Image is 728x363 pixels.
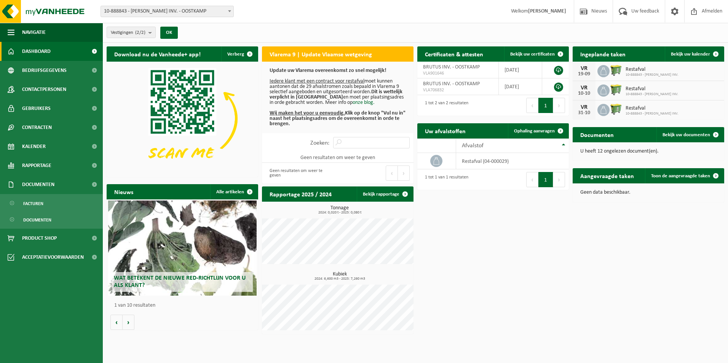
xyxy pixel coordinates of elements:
[665,46,723,62] a: Bekijk uw kalender
[538,98,553,113] button: 1
[22,80,66,99] span: Contactpersonen
[651,174,710,178] span: Toon de aangevraagde taken
[645,168,723,183] a: Toon de aangevraagde taken
[114,303,254,308] p: 1 van 10 resultaten
[528,8,566,14] strong: [PERSON_NAME]
[270,68,406,127] p: moet kunnen aantonen dat de 29 afvalstromen zoals bepaald in Vlarema 9 selectief aangeboden en ui...
[514,129,555,134] span: Ophaling aanvragen
[22,23,46,42] span: Navigatie
[610,103,623,116] img: WB-0660-HPE-GN-50
[499,62,542,78] td: [DATE]
[22,118,52,137] span: Contracten
[456,153,569,169] td: restafval (04-000029)
[626,105,679,111] span: Restafval
[538,172,553,187] button: 1
[23,196,43,211] span: Facturen
[210,184,257,199] a: Alle artikelen
[310,140,329,146] label: Zoeken:
[576,104,592,110] div: VR
[656,127,723,142] a: Bekijk uw documenten
[553,98,565,113] button: Next
[270,78,364,84] u: Iedere klant met een contract voor restafval
[108,201,257,296] a: Wat betekent de nieuwe RED-richtlijn voor u als klant?
[626,67,679,73] span: Restafval
[22,61,67,80] span: Bedrijfsgegevens
[580,190,717,195] p: Geen data beschikbaar.
[22,248,84,267] span: Acceptatievoorwaarden
[421,171,468,188] div: 1 tot 1 van 1 resultaten
[266,272,413,281] h3: Kubiek
[23,213,51,227] span: Documenten
[671,52,710,57] span: Bekijk uw kalender
[417,123,473,138] h2: Uw afvalstoffen
[110,315,123,330] button: Vorige
[626,92,679,97] span: 10-888843 - [PERSON_NAME] INV.
[504,46,568,62] a: Bekijk uw certificaten
[573,127,621,142] h2: Documenten
[160,27,178,39] button: OK
[270,68,386,73] b: Update uw Vlarema overeenkomst zo snel mogelijk!
[499,78,542,95] td: [DATE]
[526,172,538,187] button: Previous
[576,65,592,72] div: VR
[107,184,141,199] h2: Nieuws
[262,186,339,201] h2: Rapportage 2025 / 2024
[576,85,592,91] div: VR
[423,87,493,93] span: VLA706832
[135,30,145,35] count: (2/2)
[266,277,413,281] span: 2024: 6,600 m3 - 2025: 7,260 m3
[357,186,413,202] a: Bekijk rapportage
[423,81,480,87] span: BRUTUS INV. - OOSTKAMP
[553,172,565,187] button: Next
[22,229,57,248] span: Product Shop
[663,132,710,137] span: Bekijk uw documenten
[2,212,101,227] a: Documenten
[573,168,642,183] h2: Aangevraagde taken
[576,110,592,116] div: 31-10
[262,152,413,163] td: Geen resultaten om weer te geven
[610,83,623,96] img: WB-0660-HPE-GN-50
[22,156,51,175] span: Rapportage
[417,46,491,61] h2: Certificaten & attesten
[510,52,555,57] span: Bekijk uw certificaten
[386,166,398,181] button: Previous
[626,86,679,92] span: Restafval
[227,52,244,57] span: Verberg
[610,64,623,77] img: WB-0660-HPE-GN-50
[114,275,246,288] span: Wat betekent de nieuwe RED-richtlijn voor u als klant?
[107,62,258,175] img: Download de VHEPlus App
[423,64,480,70] span: BRUTUS INV. - OOSTKAMP
[462,143,484,149] span: Afvalstof
[22,137,46,156] span: Kalender
[221,46,257,62] button: Verberg
[626,73,679,77] span: 10-888843 - [PERSON_NAME] INV.
[580,149,717,154] p: U heeft 12 ongelezen document(en).
[123,315,134,330] button: Volgende
[266,211,413,215] span: 2024: 0,020 t - 2025: 0,080 t
[22,99,51,118] span: Gebruikers
[266,165,334,181] div: Geen resultaten om weer te geven
[107,46,208,61] h2: Download nu de Vanheede+ app!
[111,27,145,38] span: Vestigingen
[526,98,538,113] button: Previous
[266,205,413,215] h3: Tonnage
[270,89,402,100] b: Dit is wettelijk verplicht in [GEOGRAPHIC_DATA]
[576,72,592,77] div: 19-09
[270,110,345,116] u: Wij maken het voor u eenvoudig.
[107,27,156,38] button: Vestigingen(2/2)
[398,166,410,181] button: Next
[626,111,679,116] span: 10-888843 - [PERSON_NAME] INV.
[262,46,380,61] h2: Vlarema 9 | Update Vlaamse wetgeving
[270,110,406,127] b: Klik op de knop "Vul nu in" naast het plaatsingsadres om de overeenkomst in orde te brengen.
[101,6,233,17] span: 10-888843 - BRUTUS INV. - OOSTKAMP
[22,175,54,194] span: Documenten
[353,100,375,105] a: onze blog.
[22,42,51,61] span: Dashboard
[421,97,468,114] div: 1 tot 2 van 2 resultaten
[423,70,493,76] span: VLA901646
[508,123,568,139] a: Ophaling aanvragen
[576,91,592,96] div: 10-10
[2,196,101,210] a: Facturen
[573,46,633,61] h2: Ingeplande taken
